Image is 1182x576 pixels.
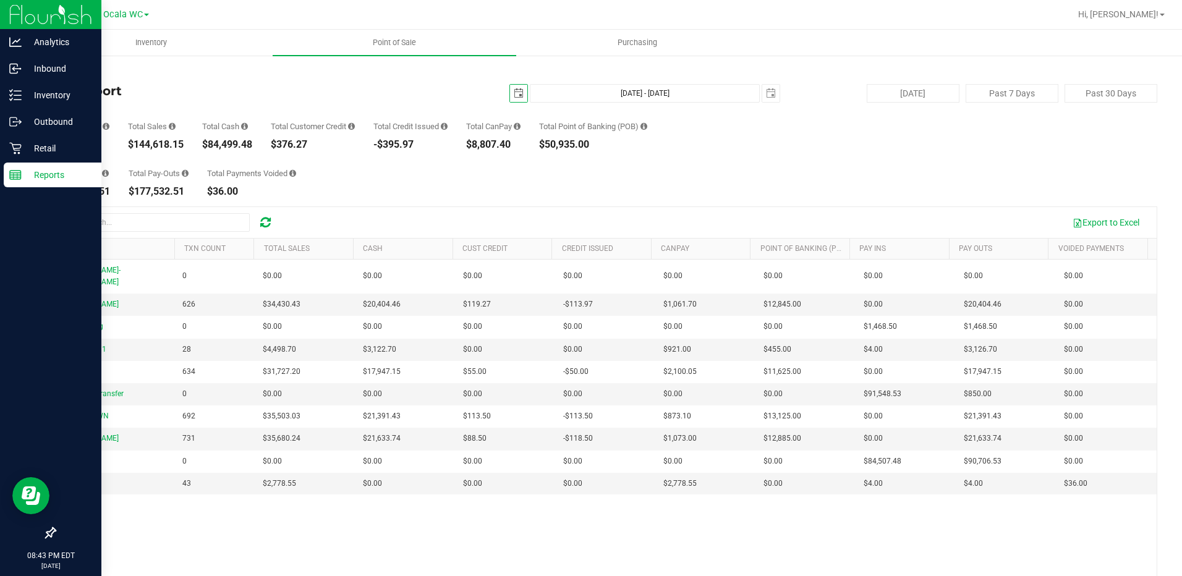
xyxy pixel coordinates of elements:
[363,344,396,355] span: $3,122.70
[441,122,448,130] i: Sum of all successful refund transaction amounts from purchase returns resulting in account credi...
[763,344,791,355] span: $455.00
[964,344,997,355] span: $3,126.70
[129,169,189,177] div: Total Pay-Outs
[463,388,482,400] span: $0.00
[640,122,647,130] i: Sum of the successful, non-voided point-of-banking payment transaction amounts, both via payment ...
[1064,455,1083,467] span: $0.00
[510,85,527,102] span: select
[763,270,783,282] span: $0.00
[663,478,697,489] span: $2,778.55
[601,37,674,48] span: Purchasing
[363,478,382,489] span: $0.00
[271,140,355,150] div: $376.27
[207,187,296,197] div: $36.00
[9,36,22,48] inline-svg: Analytics
[182,270,187,282] span: 0
[363,433,401,444] span: $21,633.74
[516,30,759,56] a: Purchasing
[1064,299,1083,310] span: $0.00
[463,366,487,378] span: $55.00
[12,477,49,514] iframe: Resource center
[663,270,682,282] span: $0.00
[959,244,992,253] a: Pay Outs
[348,122,355,130] i: Sum of all successful, non-voided payment transaction amounts using account credit as the payment...
[169,122,176,130] i: Sum of all successful, non-voided payment transaction amounts (excluding tips and transaction fee...
[563,344,582,355] span: $0.00
[182,388,187,400] span: 0
[1058,244,1124,253] a: Voided Payments
[356,37,433,48] span: Point of Sale
[563,388,582,400] span: $0.00
[663,321,682,332] span: $0.00
[859,244,886,253] a: Pay Ins
[129,187,189,197] div: $177,532.51
[263,388,282,400] span: $0.00
[202,140,252,150] div: $84,499.48
[964,388,992,400] span: $850.00
[663,455,682,467] span: $0.00
[867,84,959,103] button: [DATE]
[128,122,184,130] div: Total Sales
[663,366,697,378] span: $2,100.05
[864,433,883,444] span: $0.00
[182,433,195,444] span: 731
[22,35,96,49] p: Analytics
[263,299,300,310] span: $34,430.43
[864,321,897,332] span: $1,468.50
[864,344,883,355] span: $4.00
[263,270,282,282] span: $0.00
[363,455,382,467] span: $0.00
[864,455,901,467] span: $84,507.48
[182,344,191,355] span: 28
[563,433,593,444] span: -$118.50
[6,550,96,561] p: 08:43 PM EDT
[463,433,487,444] span: $88.50
[182,321,187,332] span: 0
[9,142,22,155] inline-svg: Retail
[1064,366,1083,378] span: $0.00
[6,561,96,570] p: [DATE]
[563,478,582,489] span: $0.00
[762,85,780,102] span: select
[373,122,448,130] div: Total Credit Issued
[263,455,282,467] span: $0.00
[463,344,482,355] span: $0.00
[22,88,96,103] p: Inventory
[9,169,22,181] inline-svg: Reports
[1065,84,1157,103] button: Past 30 Days
[363,388,382,400] span: $0.00
[1064,344,1083,355] span: $0.00
[463,270,482,282] span: $0.00
[182,410,195,422] span: 692
[462,244,508,253] a: Cust Credit
[241,122,248,130] i: Sum of all successful, non-voided cash payment transaction amounts (excluding tips and transactio...
[864,388,901,400] span: $91,548.53
[562,244,613,253] a: Credit Issued
[1064,433,1083,444] span: $0.00
[263,321,282,332] span: $0.00
[363,321,382,332] span: $0.00
[182,169,189,177] i: Sum of all cash pay-outs removed from tills within the date range.
[663,299,697,310] span: $1,061.70
[663,433,697,444] span: $1,073.00
[964,478,983,489] span: $4.00
[373,140,448,150] div: -$395.97
[763,478,783,489] span: $0.00
[1064,388,1083,400] span: $0.00
[264,244,310,253] a: Total Sales
[30,30,273,56] a: Inventory
[102,169,109,177] i: Sum of all cash pay-ins added to tills within the date range.
[763,410,801,422] span: $13,125.00
[263,366,300,378] span: $31,727.20
[273,30,516,56] a: Point of Sale
[263,410,300,422] span: $35,503.03
[763,321,783,332] span: $0.00
[263,433,300,444] span: $35,680.24
[1064,321,1083,332] span: $0.00
[763,299,801,310] span: $12,845.00
[182,366,195,378] span: 634
[964,366,1001,378] span: $17,947.15
[22,61,96,76] p: Inbound
[64,213,250,232] input: Search...
[966,84,1058,103] button: Past 7 Days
